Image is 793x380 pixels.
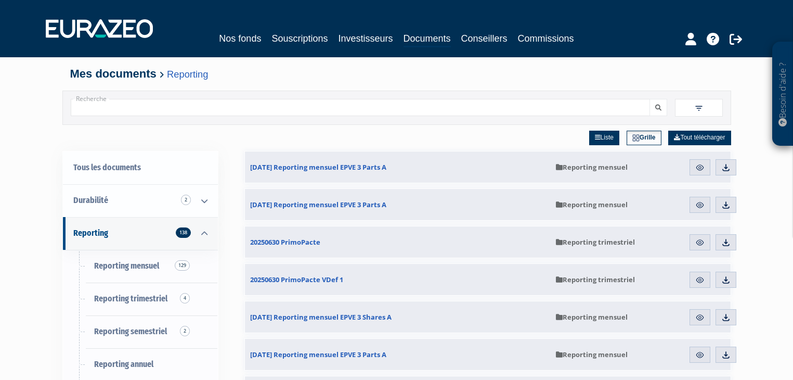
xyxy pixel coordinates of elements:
[777,47,789,141] p: Besoin d'aide ?
[176,227,191,238] span: 138
[556,350,628,359] span: Reporting mensuel
[721,163,731,172] img: download.svg
[167,69,208,80] a: Reporting
[73,228,108,238] span: Reporting
[245,264,551,295] a: 20250630 PrimoPacte VDef 1
[695,200,705,210] img: eye.svg
[721,200,731,210] img: download.svg
[695,350,705,360] img: eye.svg
[627,131,661,145] a: Grille
[94,359,153,369] span: Reporting annuel
[46,19,153,38] img: 1732889491-logotype_eurazeo_blanc_rvb.png
[94,261,159,271] span: Reporting mensuel
[250,312,392,322] span: [DATE] Reporting mensuel EPVE 3 Shares A
[721,275,731,285] img: download.svg
[250,162,386,172] span: [DATE] Reporting mensuel EPVE 3 Parts A
[404,31,451,47] a: Documents
[556,200,628,209] span: Reporting mensuel
[245,226,551,258] a: 20250630 PrimoPacte
[695,238,705,247] img: eye.svg
[695,275,705,285] img: eye.svg
[556,312,628,322] span: Reporting mensuel
[518,31,574,46] a: Commissions
[245,189,551,220] a: [DATE] Reporting mensuel EPVE 3 Parts A
[589,131,619,145] a: Liste
[63,250,218,283] a: Reporting mensuel129
[63,283,218,315] a: Reporting trimestriel4
[94,326,167,336] span: Reporting semestriel
[71,99,650,116] input: Recherche
[219,31,261,46] a: Nos fonds
[694,104,704,113] img: filter.svg
[245,339,551,370] a: [DATE] Reporting mensuel EPVE 3 Parts A
[721,238,731,247] img: download.svg
[632,134,640,142] img: grid.svg
[695,163,705,172] img: eye.svg
[338,31,393,46] a: Investisseurs
[721,313,731,322] img: download.svg
[73,195,108,205] span: Durabilité
[695,313,705,322] img: eye.svg
[250,275,343,284] span: 20250630 PrimoPacte VDef 1
[556,237,635,247] span: Reporting trimestriel
[63,184,218,217] a: Durabilité 2
[175,260,190,271] span: 129
[271,31,328,46] a: Souscriptions
[668,131,731,145] a: Tout télécharger
[250,237,320,247] span: 20250630 PrimoPacte
[70,68,723,80] h4: Mes documents
[250,200,386,209] span: [DATE] Reporting mensuel EPVE 3 Parts A
[94,294,167,303] span: Reporting trimestriel
[245,151,551,183] a: [DATE] Reporting mensuel EPVE 3 Parts A
[180,326,190,336] span: 2
[250,350,386,359] span: [DATE] Reporting mensuel EPVE 3 Parts A
[181,195,191,205] span: 2
[461,31,508,46] a: Conseillers
[556,162,628,172] span: Reporting mensuel
[63,315,218,348] a: Reporting semestriel2
[63,151,218,184] a: Tous les documents
[721,350,731,360] img: download.svg
[245,301,551,333] a: [DATE] Reporting mensuel EPVE 3 Shares A
[180,293,190,303] span: 4
[556,275,635,284] span: Reporting trimestriel
[63,217,218,250] a: Reporting 138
